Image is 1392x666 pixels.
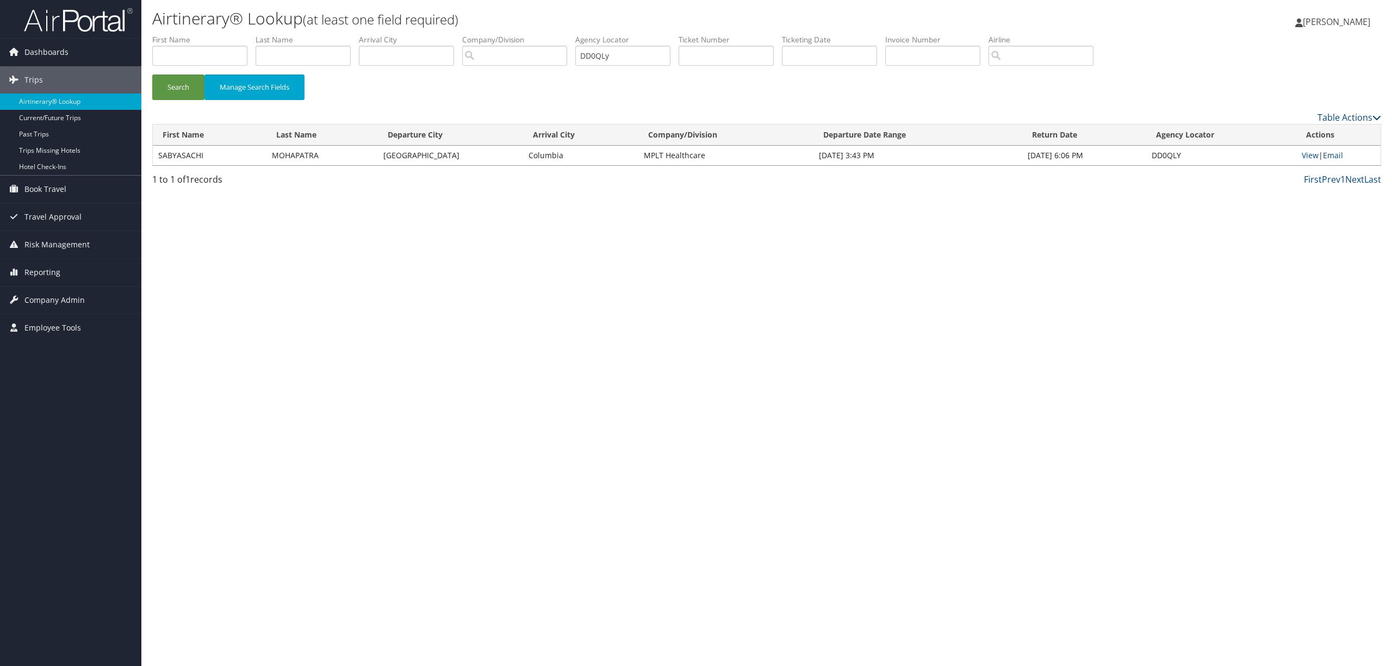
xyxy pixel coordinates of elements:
[813,125,1022,146] th: Departure Date Range: activate to sort column ascending
[523,146,638,165] td: Columbia
[885,34,989,45] label: Invoice Number
[1345,173,1364,185] a: Next
[152,34,256,45] label: First Name
[266,125,378,146] th: Last Name: activate to sort column ascending
[638,125,813,146] th: Company/Division
[1340,173,1345,185] a: 1
[1303,16,1370,28] span: [PERSON_NAME]
[24,203,82,231] span: Travel Approval
[1364,173,1381,185] a: Last
[24,39,69,66] span: Dashboards
[575,34,679,45] label: Agency Locator
[813,146,1022,165] td: [DATE] 3:43 PM
[1022,146,1146,165] td: [DATE] 6:06 PM
[153,146,266,165] td: SABYASACHI
[1322,173,1340,185] a: Prev
[24,176,66,203] span: Book Travel
[24,66,43,94] span: Trips
[1146,146,1297,165] td: DD0QLY
[989,34,1102,45] label: Airline
[1022,125,1146,146] th: Return Date: activate to sort column ascending
[266,146,378,165] td: MOHAPATRA
[378,146,523,165] td: [GEOGRAPHIC_DATA]
[638,146,813,165] td: MPLT Healthcare
[24,231,90,258] span: Risk Management
[378,125,523,146] th: Departure City: activate to sort column ascending
[1302,150,1319,160] a: View
[523,125,638,146] th: Arrival City: activate to sort column ascending
[152,7,972,30] h1: Airtinerary® Lookup
[153,125,266,146] th: First Name: activate to sort column ascending
[256,34,359,45] label: Last Name
[462,34,575,45] label: Company/Division
[1323,150,1343,160] a: Email
[204,74,304,100] button: Manage Search Fields
[359,34,462,45] label: Arrival City
[679,34,782,45] label: Ticket Number
[152,74,204,100] button: Search
[782,34,885,45] label: Ticketing Date
[152,173,448,191] div: 1 to 1 of records
[24,314,81,341] span: Employee Tools
[24,287,85,314] span: Company Admin
[1296,125,1381,146] th: Actions
[24,7,133,33] img: airportal-logo.png
[1318,111,1381,123] a: Table Actions
[185,173,190,185] span: 1
[1295,5,1381,38] a: [PERSON_NAME]
[24,259,60,286] span: Reporting
[1304,173,1322,185] a: First
[1296,146,1381,165] td: |
[303,10,458,28] small: (at least one field required)
[1146,125,1297,146] th: Agency Locator: activate to sort column ascending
